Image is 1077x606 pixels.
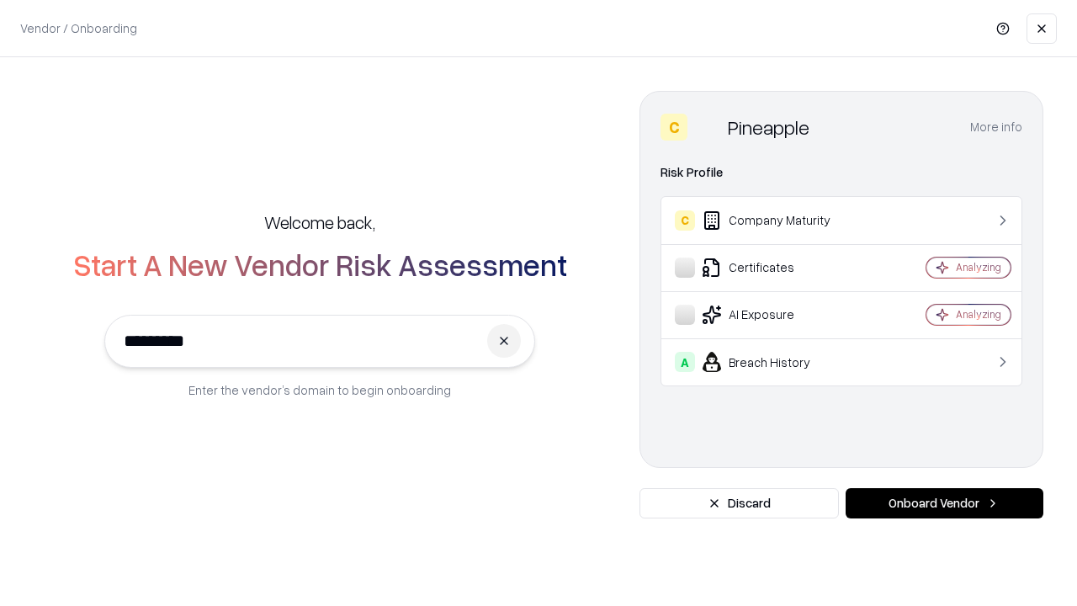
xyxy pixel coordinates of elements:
h2: Start A New Vendor Risk Assessment [73,247,567,281]
div: AI Exposure [675,305,876,325]
div: Certificates [675,258,876,278]
div: C [675,210,695,231]
button: Onboard Vendor [846,488,1043,518]
button: Discard [639,488,839,518]
p: Enter the vendor’s domain to begin onboarding [188,381,451,399]
div: Company Maturity [675,210,876,231]
div: A [675,352,695,372]
div: Analyzing [956,260,1001,274]
p: Vendor / Onboarding [20,19,137,37]
div: Analyzing [956,307,1001,322]
h5: Welcome back, [264,210,375,234]
img: Pineapple [694,114,721,141]
div: Pineapple [728,114,809,141]
div: Risk Profile [661,162,1022,183]
div: C [661,114,687,141]
div: Breach History [675,352,876,372]
button: More info [970,112,1022,142]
